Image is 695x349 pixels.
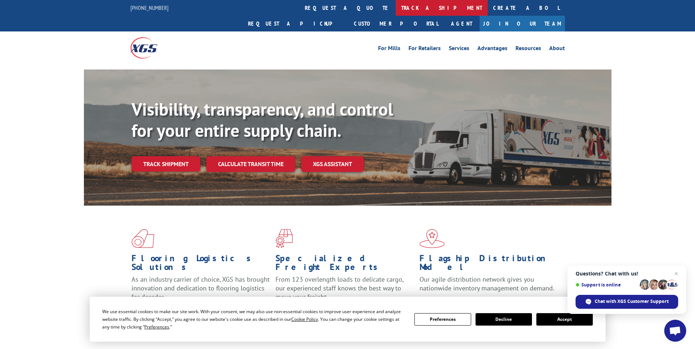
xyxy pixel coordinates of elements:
[664,320,686,342] div: Open chat
[378,45,400,53] a: For Mills
[206,156,295,172] a: Calculate transit time
[536,313,593,326] button: Accept
[414,313,471,326] button: Preferences
[243,16,348,31] a: Request a pickup
[132,229,154,248] img: xgs-icon-total-supply-chain-intelligence-red
[102,308,406,331] div: We use essential cookies to make our site work. With your consent, we may also use non-essential ...
[409,45,441,53] a: For Retailers
[276,229,293,248] img: xgs-icon-focused-on-flooring-red
[276,275,414,308] p: From 123 overlength loads to delicate cargo, our experienced staff knows the best way to move you...
[132,98,393,142] b: Visibility, transparency, and control for your entire supply chain.
[276,254,414,275] h1: Specialized Freight Experts
[301,156,364,172] a: XGS ASSISTANT
[132,254,270,275] h1: Flooring Logistics Solutions
[132,156,200,172] a: Track shipment
[144,324,169,330] span: Preferences
[348,16,444,31] a: Customer Portal
[672,269,681,278] span: Close chat
[444,16,480,31] a: Agent
[576,271,678,277] span: Questions? Chat with us!
[419,254,558,275] h1: Flagship Distribution Model
[449,45,469,53] a: Services
[480,16,565,31] a: Join Our Team
[576,295,678,309] div: Chat with XGS Customer Support
[576,282,637,288] span: Support is online
[476,313,532,326] button: Decline
[595,298,669,305] span: Chat with XGS Customer Support
[515,45,541,53] a: Resources
[549,45,565,53] a: About
[419,275,554,292] span: Our agile distribution network gives you nationwide inventory management on demand.
[477,45,507,53] a: Advantages
[130,4,169,11] a: [PHONE_NUMBER]
[419,229,445,248] img: xgs-icon-flagship-distribution-model-red
[132,275,270,301] span: As an industry carrier of choice, XGS has brought innovation and dedication to flooring logistics...
[291,316,318,322] span: Cookie Policy
[90,297,606,342] div: Cookie Consent Prompt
